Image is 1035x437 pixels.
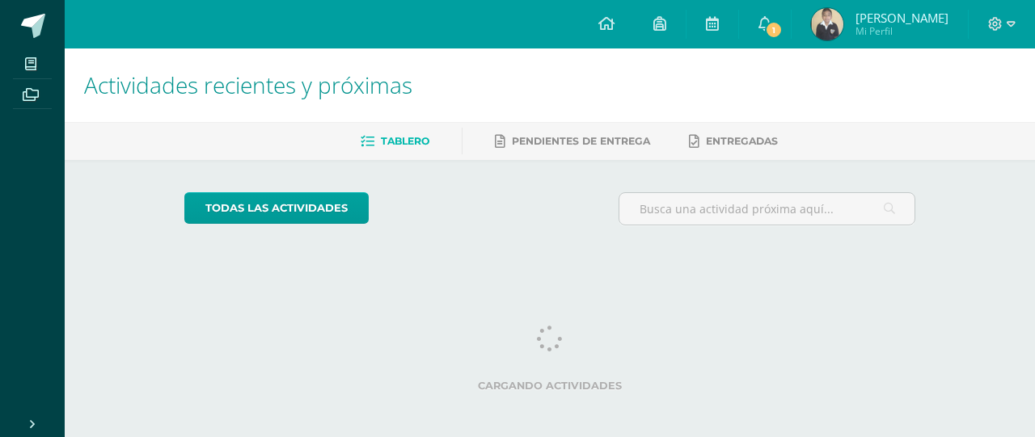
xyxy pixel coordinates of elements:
img: 139ad4bce731a5d99f71967e08cee11c.png [811,8,843,40]
a: Entregadas [689,128,778,154]
span: Pendientes de entrega [512,135,650,147]
span: Entregadas [706,135,778,147]
a: Tablero [361,128,429,154]
label: Cargando actividades [184,380,916,392]
span: [PERSON_NAME] [855,10,948,26]
span: Actividades recientes y próximas [84,69,412,100]
span: 1 [765,21,783,39]
span: Mi Perfil [855,24,948,38]
a: todas las Actividades [184,192,369,224]
input: Busca una actividad próxima aquí... [619,193,915,225]
span: Tablero [381,135,429,147]
a: Pendientes de entrega [495,128,650,154]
